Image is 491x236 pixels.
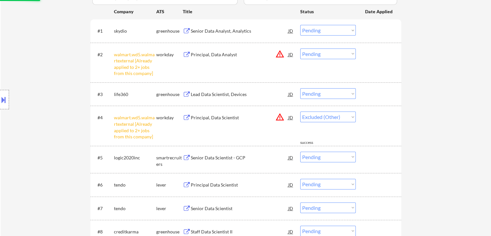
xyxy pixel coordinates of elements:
[365,8,394,15] div: Date Applied
[288,152,294,163] div: JD
[156,182,183,188] div: lever
[191,155,288,161] div: Senior Data Scientist - GCP
[275,49,284,59] button: warning_amber
[191,91,288,98] div: Lead Data Scientist, Devices
[191,182,288,188] div: Principal Data Scientist
[114,205,156,212] div: tendo
[191,229,288,235] div: Staff Data Scientist II
[288,202,294,214] div: JD
[97,28,109,34] div: #1
[97,229,109,235] div: #8
[191,28,288,34] div: Senior Data Analyst, Analytics
[114,229,156,235] div: creditkarma
[114,51,156,77] div: walmart.wd5.walmartexternal [Already applied to 2+ jobs from this company]
[156,28,183,34] div: greenhouse
[156,205,183,212] div: lever
[183,8,294,15] div: Title
[114,8,156,15] div: Company
[156,229,183,235] div: greenhouse
[191,51,288,58] div: Principal, Data Analyst
[288,48,294,60] div: JD
[288,88,294,100] div: JD
[288,112,294,123] div: JD
[97,205,109,212] div: #7
[191,205,288,212] div: Senior Data Scientist
[288,179,294,190] div: JD
[191,114,288,121] div: Principal, Data Scientist
[97,182,109,188] div: #6
[156,51,183,58] div: workday
[114,182,156,188] div: tendo
[156,91,183,98] div: greenhouse
[288,25,294,37] div: JD
[114,155,156,161] div: logic2020inc
[156,155,183,167] div: smartrecruiters
[300,140,326,145] div: success
[114,28,156,34] div: skydio
[275,113,284,122] button: warning_amber
[156,8,183,15] div: ATS
[114,114,156,140] div: walmart.wd5.walmartexternal [Already applied to 2+ jobs from this company]
[114,91,156,98] div: life360
[156,114,183,121] div: workday
[300,5,356,17] div: Status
